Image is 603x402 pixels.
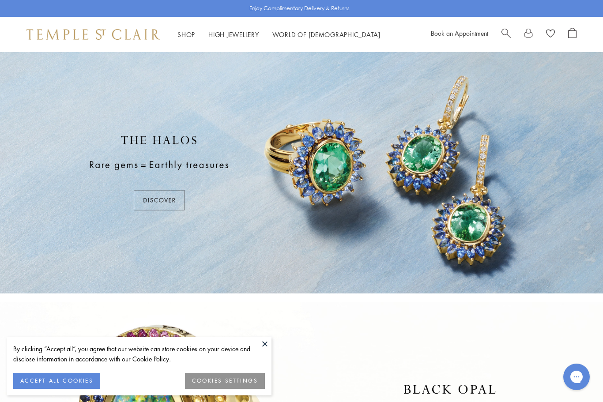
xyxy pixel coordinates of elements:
nav: Main navigation [177,29,381,40]
img: Temple St. Clair [26,29,160,40]
a: ShopShop [177,30,195,39]
a: View Wishlist [546,28,555,41]
a: Book an Appointment [431,29,488,38]
p: Enjoy Complimentary Delivery & Returns [249,4,350,13]
a: Open Shopping Bag [568,28,577,41]
iframe: Gorgias live chat messenger [559,361,594,393]
button: ACCEPT ALL COOKIES [13,373,100,389]
div: By clicking “Accept all”, you agree that our website can store cookies on your device and disclos... [13,344,265,364]
button: COOKIES SETTINGS [185,373,265,389]
a: World of [DEMOGRAPHIC_DATA]World of [DEMOGRAPHIC_DATA] [272,30,381,39]
a: Search [501,28,511,41]
a: High JewelleryHigh Jewellery [208,30,259,39]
